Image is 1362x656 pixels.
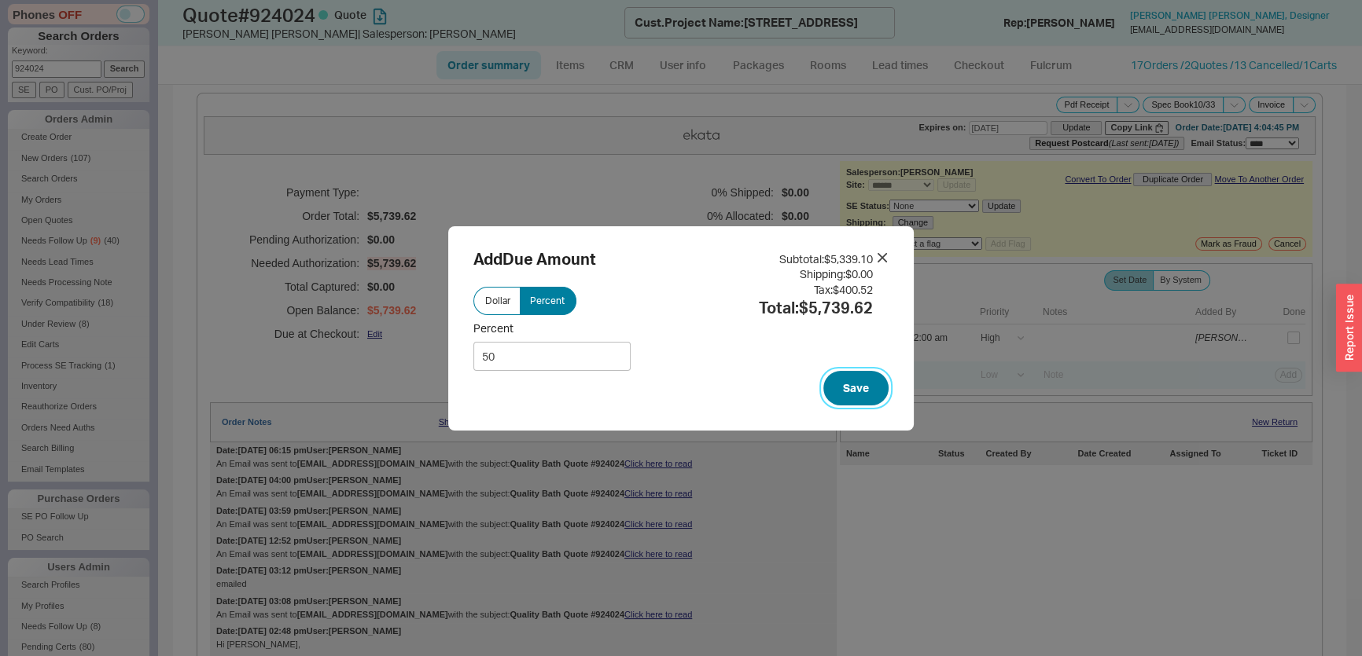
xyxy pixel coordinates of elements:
h2: Add Due Amount [473,251,631,267]
span: Percent [530,295,565,307]
div: Subtotal: $5,339.10 [759,251,873,267]
button: Save [823,371,889,405]
span: Percent [473,321,631,335]
span: Dollar [485,295,510,307]
div: Total: $5,739.62 [759,297,873,319]
input: Percent [473,342,631,371]
div: Shipping: $0.00 [759,266,873,282]
div: Tax: $400.52 [759,282,873,298]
